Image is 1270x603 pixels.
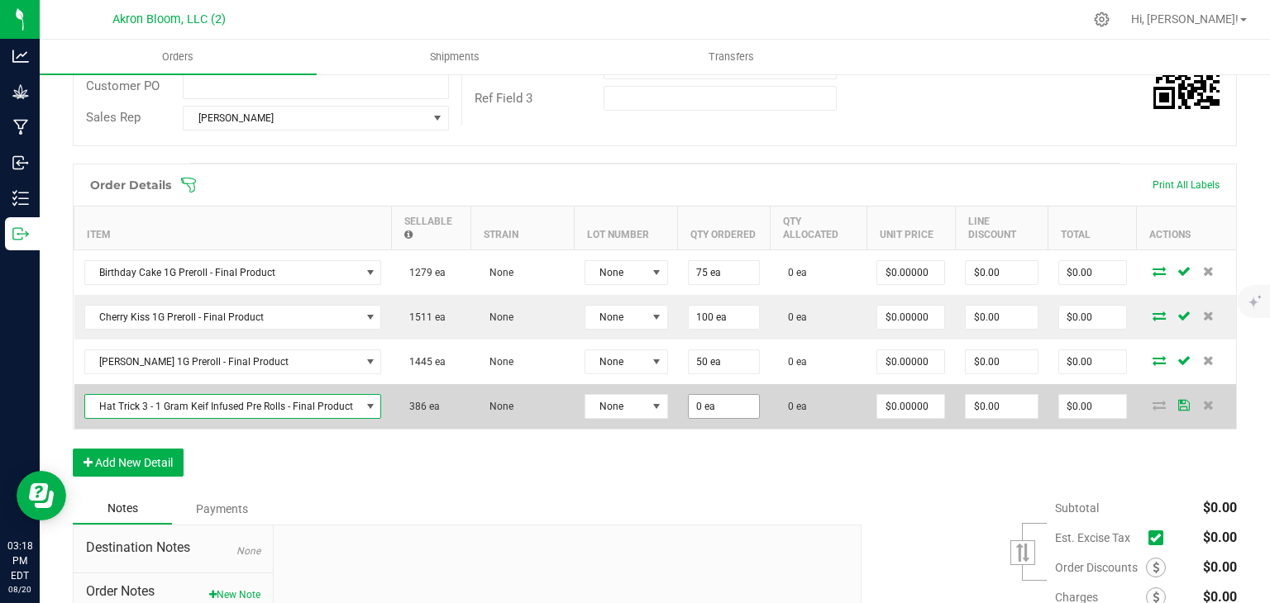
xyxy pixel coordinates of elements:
[1203,559,1237,575] span: $0.00
[1059,306,1126,329] input: 0
[1055,501,1099,515] span: Subtotal
[1055,531,1142,544] span: Est. Excise Tax
[867,206,955,249] th: Unit Price
[877,261,944,284] input: 0
[86,78,160,93] span: Customer PO
[17,471,66,520] iframe: Resource center
[575,206,678,249] th: Lot Number
[391,206,471,249] th: Sellable
[1059,350,1126,373] input: 0
[12,119,29,135] inline-svg: Manufacturing
[585,306,647,329] span: None
[1172,400,1196,410] span: Save Order Detail
[686,50,776,64] span: Transfers
[1048,206,1137,249] th: Total
[966,395,1038,418] input: 0
[481,267,513,278] span: None
[585,350,647,373] span: None
[481,311,513,323] span: None
[236,545,260,557] span: None
[1055,561,1146,574] span: Order Discounts
[12,48,29,64] inline-svg: Analytics
[317,40,594,74] a: Shipments
[966,306,1038,329] input: 0
[585,395,647,418] span: None
[1172,355,1196,365] span: Save Order Detail
[780,401,807,412] span: 0 ea
[877,395,944,418] input: 0
[1196,400,1221,410] span: Delete Order Detail
[1196,355,1221,365] span: Delete Order Detail
[780,356,807,368] span: 0 ea
[689,395,760,418] input: 0
[73,449,184,477] button: Add New Detail
[84,349,382,374] span: NO DATA FOUND
[966,350,1038,373] input: 0
[12,190,29,207] inline-svg: Inventory
[7,539,32,583] p: 03:18 PM EDT
[85,350,360,373] span: [PERSON_NAME] 1G Preroll - Final Product
[7,583,32,596] p: 08/20
[780,311,807,323] span: 0 ea
[1059,395,1126,418] input: 0
[84,305,382,330] span: NO DATA FOUND
[1137,206,1236,249] th: Actions
[112,12,226,26] span: Akron Bloom, LLC (2)
[85,395,360,418] span: Hat Trick 3 - 1 Gram Keif Infused Pre Rolls - Final Product
[1148,526,1171,548] span: Calculate excise tax
[475,91,532,106] span: Ref Field 3
[955,206,1048,249] th: Line Discount
[585,261,647,284] span: None
[594,40,871,74] a: Transfers
[689,306,760,329] input: 0
[209,587,260,602] button: New Note
[689,350,760,373] input: 0
[780,267,807,278] span: 0 ea
[1091,12,1112,27] div: Manage settings
[74,206,392,249] th: Item
[1153,43,1220,109] qrcode: 00000035
[401,311,446,323] span: 1511 ea
[770,206,867,249] th: Qty Allocated
[90,178,171,192] h1: Order Details
[40,40,317,74] a: Orders
[401,267,446,278] span: 1279 ea
[1172,311,1196,320] span: Save Order Detail
[140,50,216,64] span: Orders
[12,154,29,171] inline-svg: Inbound
[172,494,271,524] div: Payments
[1059,261,1126,284] input: 0
[184,107,427,130] span: [PERSON_NAME]
[689,261,760,284] input: 0
[1172,266,1196,276] span: Save Order Detail
[678,206,771,249] th: Qty Ordered
[481,356,513,368] span: None
[1153,43,1220,109] img: Scan me!
[401,401,440,412] span: 386 ea
[877,306,944,329] input: 0
[86,582,260,601] span: Order Notes
[1196,311,1221,320] span: Delete Order Detail
[73,493,172,525] div: Notes
[1131,12,1239,26] span: Hi, [PERSON_NAME]!
[12,83,29,100] inline-svg: Grow
[401,356,446,368] span: 1445 ea
[85,261,360,284] span: Birthday Cake 1G Preroll - Final Product
[1203,529,1237,545] span: $0.00
[1203,500,1237,515] span: $0.00
[471,206,575,249] th: Strain
[12,226,29,242] inline-svg: Outbound
[86,538,260,558] span: Destination Notes
[877,350,944,373] input: 0
[481,401,513,412] span: None
[86,110,141,125] span: Sales Rep
[408,50,502,64] span: Shipments
[84,260,382,285] span: NO DATA FOUND
[85,306,360,329] span: Cherry Kiss 1G Preroll - Final Product
[1196,266,1221,276] span: Delete Order Detail
[966,261,1038,284] input: 0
